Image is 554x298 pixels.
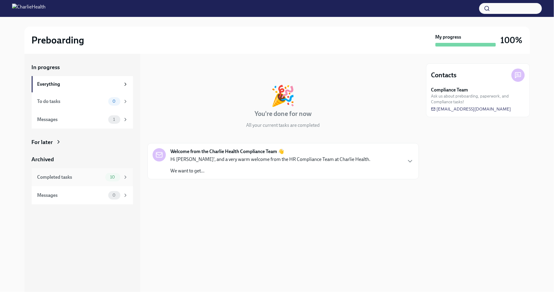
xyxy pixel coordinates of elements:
[171,168,371,174] p: We want to get...
[32,34,84,46] h2: Preboarding
[32,138,133,146] a: For later
[37,192,106,199] div: Messages
[32,92,133,111] a: To do tasks0
[171,148,284,155] strong: Welcome from the Charlie Health Compliance Team 👋
[431,106,511,112] a: [EMAIL_ADDRESS][DOMAIN_NAME]
[271,86,296,106] div: 🎉
[171,156,371,163] p: Hi [PERSON_NAME]', and a very warm welcome from the HR Compliance Team at Charlie Health.
[32,76,133,92] a: Everything
[12,4,46,13] img: CharlieHealth
[32,138,53,146] div: For later
[32,111,133,129] a: Messages1
[37,174,103,181] div: Completed tasks
[32,63,133,71] a: In progress
[37,98,106,105] div: To do tasks
[109,117,119,122] span: 1
[106,175,119,179] span: 10
[147,63,176,71] div: In progress
[431,87,468,93] strong: Compliance Team
[37,116,106,123] div: Messages
[501,35,523,46] h3: 100%
[109,193,119,197] span: 0
[32,186,133,204] a: Messages0
[109,99,119,104] span: 0
[435,34,461,40] strong: My progress
[431,71,457,80] h4: Contacts
[246,122,320,129] p: All your current tasks are completed
[255,109,312,118] h4: You're done for now
[37,81,120,88] div: Everything
[431,93,525,105] span: Ask us about preboarding, paperwork, and Compliance tasks!
[32,168,133,186] a: Completed tasks10
[32,155,133,163] a: Archived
